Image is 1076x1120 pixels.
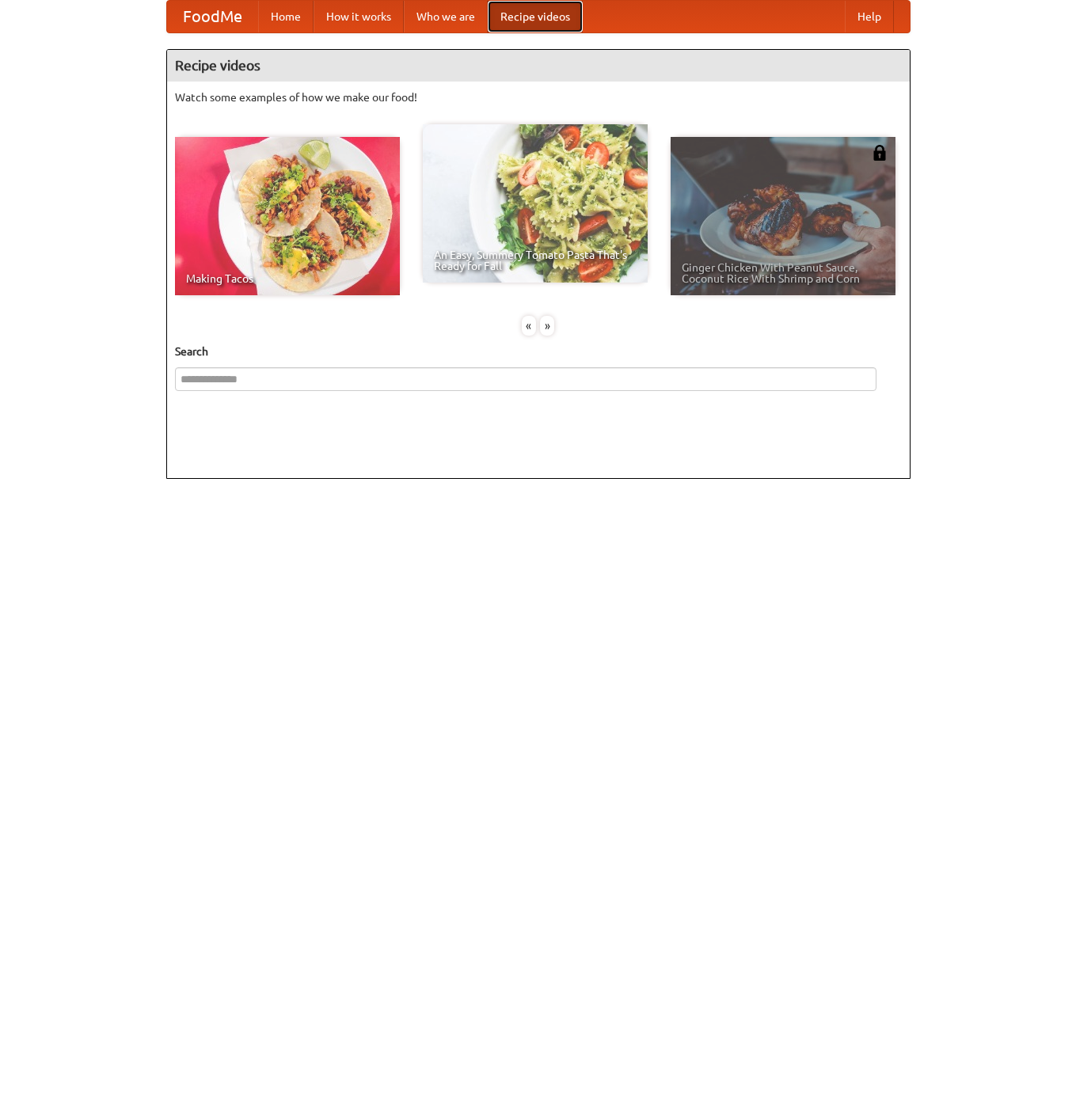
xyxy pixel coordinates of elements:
a: Home [258,1,314,32]
img: 483408.png [872,145,888,161]
div: » [540,316,554,336]
a: Who we are [404,1,488,32]
a: Help [845,1,894,32]
div: « [522,316,536,336]
h4: Recipe videos [167,50,910,82]
a: Making Tacos [175,137,400,295]
a: FoodMe [167,1,258,32]
p: Watch some examples of how we make our food! [175,89,902,105]
h5: Search [175,344,902,359]
span: Making Tacos [186,273,389,284]
a: How it works [314,1,404,32]
a: Recipe videos [488,1,583,32]
a: An Easy, Summery Tomato Pasta That's Ready for Fall [423,124,648,283]
span: An Easy, Summery Tomato Pasta That's Ready for Fall [434,249,637,271]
